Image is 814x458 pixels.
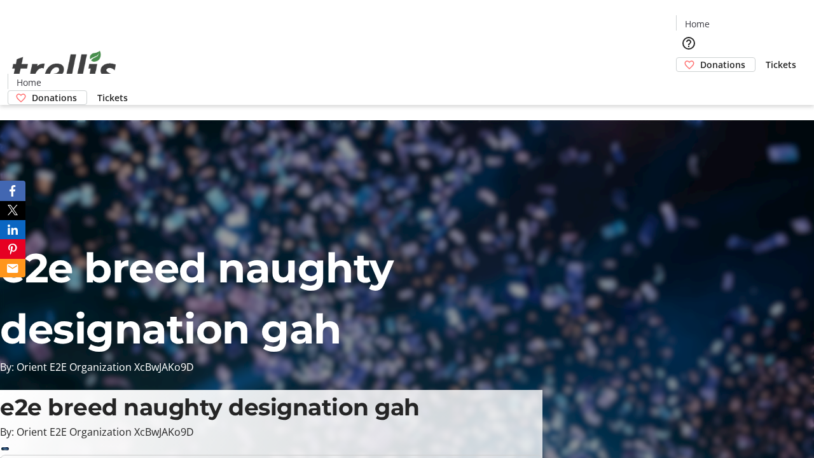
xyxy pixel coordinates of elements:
[97,91,128,104] span: Tickets
[17,76,41,89] span: Home
[676,31,701,56] button: Help
[32,91,77,104] span: Donations
[87,91,138,104] a: Tickets
[755,58,806,71] a: Tickets
[700,58,745,71] span: Donations
[8,76,49,89] a: Home
[685,17,710,31] span: Home
[8,90,87,105] a: Donations
[677,17,717,31] a: Home
[676,57,755,72] a: Donations
[8,37,121,101] img: Orient E2E Organization XcBwJAKo9D's Logo
[766,58,796,71] span: Tickets
[676,72,701,97] button: Cart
